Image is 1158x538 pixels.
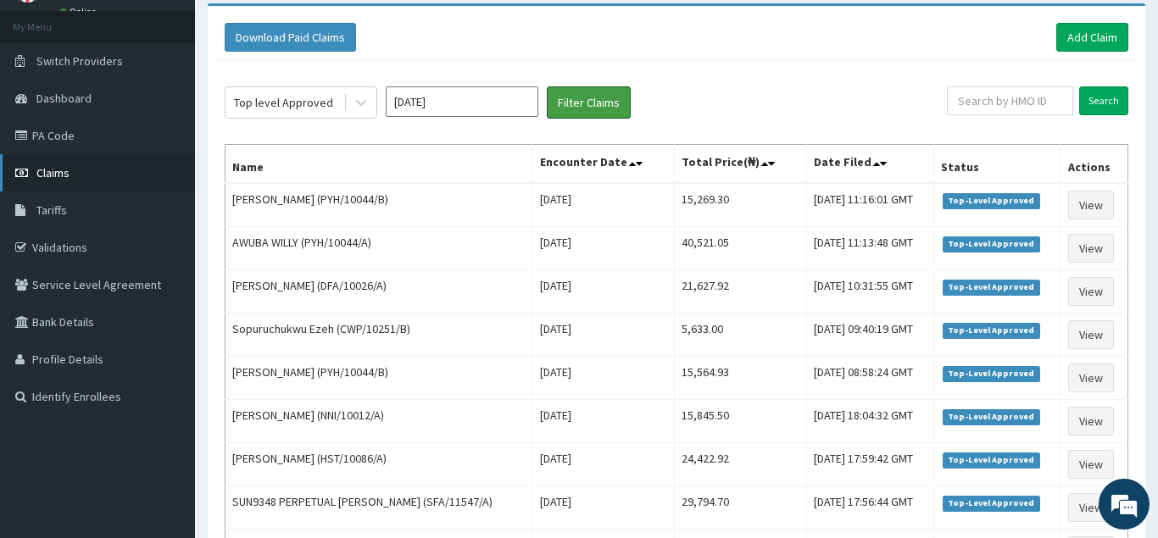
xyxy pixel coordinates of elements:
td: [DATE] 17:56:44 GMT [807,486,934,530]
th: Total Price(₦) [675,145,807,184]
td: [PERSON_NAME] (PYH/10044/B) [225,183,533,227]
td: 5,633.00 [675,313,807,357]
td: [DATE] 08:58:24 GMT [807,357,934,400]
td: 40,521.05 [675,227,807,270]
a: Online [59,6,100,18]
span: Dashboard [36,91,92,106]
td: [DATE] [532,400,675,443]
td: [DATE] [532,227,675,270]
td: AWUBA WILLY (PYH/10044/A) [225,227,533,270]
td: [DATE] 17:59:42 GMT [807,443,934,486]
span: Top-Level Approved [943,323,1040,338]
td: 15,564.93 [675,357,807,400]
td: [DATE] 09:40:19 GMT [807,313,934,357]
td: 15,269.30 [675,183,807,227]
th: Name [225,145,533,184]
a: View [1068,277,1114,306]
td: [DATE] 11:16:01 GMT [807,183,934,227]
span: Switch Providers [36,53,123,69]
a: View [1068,450,1114,479]
td: [PERSON_NAME] (NNI/10012/A) [225,400,533,443]
textarea: Type your message and hit 'Enter' [8,358,323,418]
td: Sopuruchukwu Ezeh (CWP/10251/B) [225,313,533,357]
a: View [1068,234,1114,263]
td: [DATE] [532,313,675,357]
span: Top-Level Approved [943,409,1040,424]
div: Chat with us now [88,95,285,117]
a: Add Claim [1056,23,1128,52]
td: 21,627.92 [675,270,807,313]
td: SUN9348 PERPETUAL [PERSON_NAME] (SFA/11547/A) [225,486,533,530]
td: [DATE] 11:13:48 GMT [807,227,934,270]
span: Claims [36,165,70,180]
th: Date Filed [807,145,934,184]
button: Filter Claims [547,86,631,119]
a: View [1068,320,1114,349]
td: [DATE] 10:31:55 GMT [807,270,934,313]
div: Minimize live chat window [278,8,319,49]
td: [DATE] 18:04:32 GMT [807,400,934,443]
td: [DATE] [532,357,675,400]
input: Select Month and Year [386,86,538,117]
th: Status [934,145,1061,184]
span: Top-Level Approved [943,496,1040,511]
td: [PERSON_NAME] (HST/10086/A) [225,443,533,486]
td: [DATE] [532,443,675,486]
td: [DATE] [532,270,675,313]
a: View [1068,363,1114,392]
a: View [1068,493,1114,522]
span: Top-Level Approved [943,366,1040,381]
span: Top-Level Approved [943,236,1040,252]
td: [DATE] [532,486,675,530]
td: [PERSON_NAME] (DFA/10026/A) [225,270,533,313]
span: Top-Level Approved [943,452,1040,468]
img: d_794563401_company_1708531726252_794563401 [31,85,69,127]
span: We're online! [98,161,234,332]
a: View [1068,191,1114,219]
th: Actions [1061,145,1127,184]
button: Download Paid Claims [225,23,356,52]
td: 24,422.92 [675,443,807,486]
td: 15,845.50 [675,400,807,443]
span: Top-Level Approved [943,193,1040,208]
input: Search [1079,86,1128,115]
span: Top-Level Approved [943,280,1040,295]
div: Top level Approved [234,94,333,111]
td: [DATE] [532,183,675,227]
td: 29,794.70 [675,486,807,530]
th: Encounter Date [532,145,675,184]
td: [PERSON_NAME] (PYH/10044/B) [225,357,533,400]
a: View [1068,407,1114,435]
span: Tariffs [36,202,67,218]
input: Search by HMO ID [947,86,1073,115]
